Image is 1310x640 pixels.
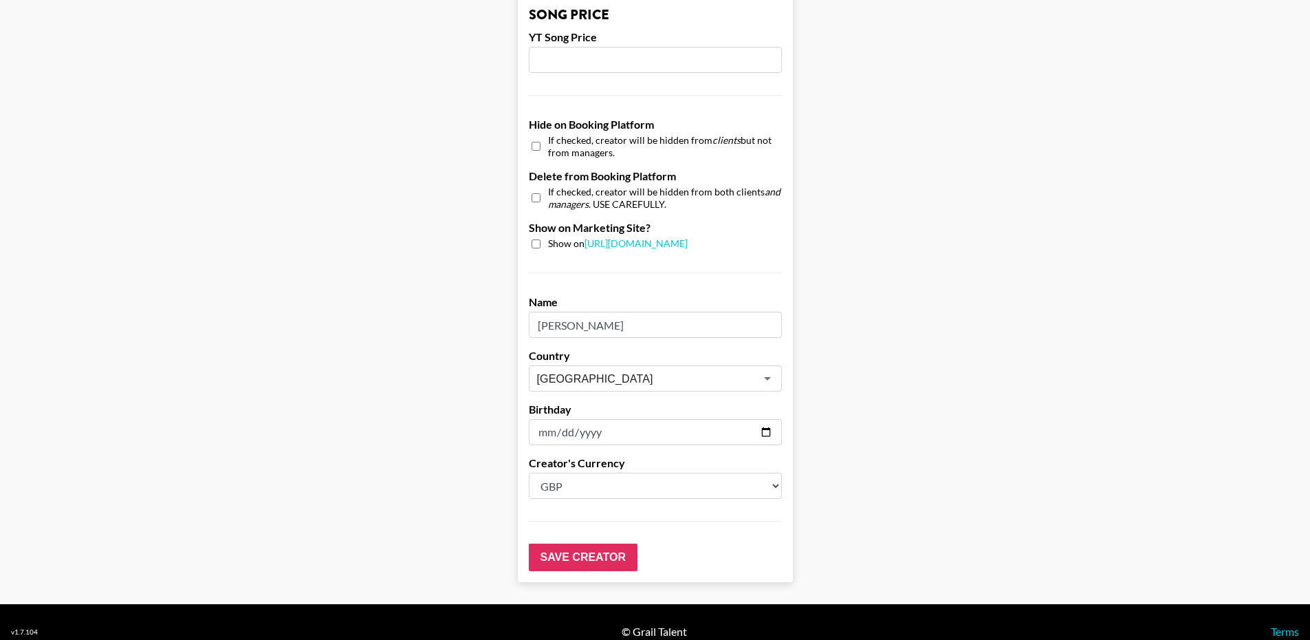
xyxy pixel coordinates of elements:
[529,221,782,235] label: Show on Marketing Site?
[529,30,782,44] label: YT Song Price
[548,186,780,210] em: and managers
[529,169,782,183] label: Delete from Booking Platform
[529,8,782,22] h3: Song Price
[529,544,637,571] input: Save Creator
[585,237,688,249] a: [URL][DOMAIN_NAME]
[529,295,782,309] label: Name
[712,134,741,146] em: clients
[529,118,782,131] label: Hide on Booking Platform
[548,186,782,210] span: If checked, creator will be hidden from both clients . USE CAREFULLY.
[529,349,782,363] label: Country
[529,456,782,470] label: Creator's Currency
[1271,625,1299,638] a: Terms
[11,628,38,637] div: v 1.7.104
[548,134,782,158] span: If checked, creator will be hidden from but not from managers.
[548,237,688,250] span: Show on
[758,369,777,388] button: Open
[622,625,687,639] div: © Grail Talent
[529,403,782,416] label: Birthday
